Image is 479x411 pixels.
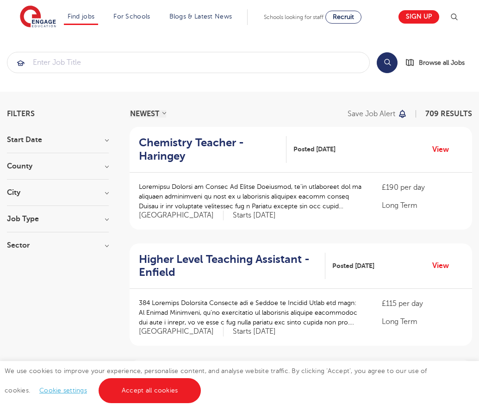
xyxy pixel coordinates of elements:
h3: Sector [7,242,109,249]
h2: Chemistry Teacher - Haringey [139,136,279,163]
p: Starts [DATE] [233,211,276,220]
span: [GEOGRAPHIC_DATA] [139,211,224,220]
a: For Schools [113,13,150,20]
span: Recruit [333,13,354,20]
h3: Job Type [7,215,109,223]
div: Submit [7,52,370,73]
p: £115 per day [382,298,463,309]
span: 709 RESULTS [425,110,472,118]
p: 384 Loremips Dolorsita Consecte adi e Seddoe te Incidid Utlab etd magn: Al Enimad Minimveni, qu’n... [139,298,363,327]
p: Save job alert [348,110,395,118]
a: View [432,143,456,156]
a: Accept all cookies [99,378,201,403]
h3: Start Date [7,136,109,143]
h3: City [7,189,109,196]
p: Loremipsu Dolorsi am Consec Ad Elitse Doeiusmod, te’in utlaboreet dol ma aliquaen adminimveni qu ... [139,182,363,211]
span: Posted [DATE] [332,261,374,271]
span: Posted [DATE] [293,144,336,154]
p: Starts [DATE] [233,327,276,336]
a: Sign up [398,10,439,24]
input: Submit [7,52,369,73]
span: We use cookies to improve your experience, personalise content, and analyse website traffic. By c... [5,367,427,394]
a: Chemistry Teacher - Haringey [139,136,286,163]
a: Cookie settings [39,387,87,394]
a: Browse all Jobs [405,57,472,68]
a: Blogs & Latest News [169,13,232,20]
p: Long Term [382,200,463,211]
span: Schools looking for staff [264,14,323,20]
span: Browse all Jobs [419,57,465,68]
span: Filters [7,110,35,118]
a: Higher Level Teaching Assistant - Enfield [139,253,325,280]
p: £190 per day [382,182,463,193]
a: View [432,260,456,272]
h3: County [7,162,109,170]
button: Search [377,52,398,73]
p: Long Term [382,316,463,327]
span: [GEOGRAPHIC_DATA] [139,327,224,336]
button: Save job alert [348,110,407,118]
a: Recruit [325,11,361,24]
h2: Higher Level Teaching Assistant - Enfield [139,253,318,280]
a: Find jobs [68,13,95,20]
img: Engage Education [20,6,56,29]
